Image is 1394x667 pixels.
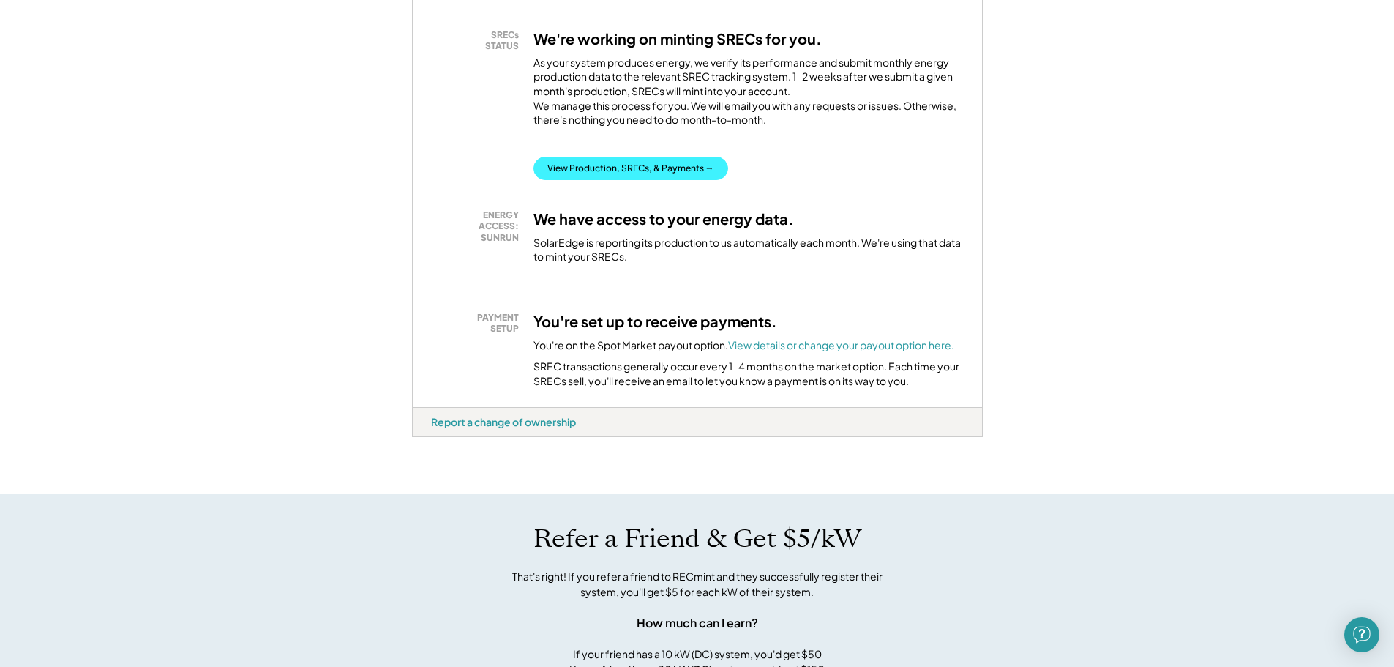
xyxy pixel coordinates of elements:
[533,29,822,48] h3: We're working on minting SRECs for you.
[533,157,728,180] button: View Production, SRECs, & Payments →
[533,236,964,264] div: SolarEdge is reporting its production to us automatically each month. We're using that data to mi...
[438,312,519,335] div: PAYMENT SETUP
[431,415,576,428] div: Report a change of ownership
[728,338,954,351] a: View details or change your payout option here.
[412,437,453,443] div: hiymnwv3 - DC Solar
[637,614,758,632] div: How much can I earn?
[533,359,964,388] div: SREC transactions generally occur every 1-4 months on the market option. Each time your SRECs sel...
[533,338,954,353] div: You're on the Spot Market payout option.
[1344,617,1379,652] div: Open Intercom Messenger
[438,209,519,244] div: ENERGY ACCESS: SUNRUN
[533,523,861,554] h1: Refer a Friend & Get $5/kW
[533,209,794,228] h3: We have access to your energy data.
[533,56,964,135] div: As your system produces energy, we verify its performance and submit monthly energy production da...
[438,29,519,52] div: SRECs STATUS
[496,569,899,600] div: That's right! If you refer a friend to RECmint and they successfully register their system, you'l...
[533,312,777,331] h3: You're set up to receive payments.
